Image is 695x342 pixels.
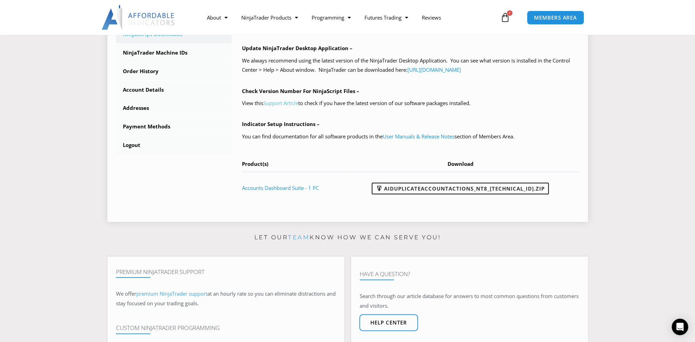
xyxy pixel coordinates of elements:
[448,160,474,167] span: Download
[234,10,304,25] a: NinjaTrader Products
[407,66,461,73] a: [URL][DOMAIN_NAME]
[116,290,336,307] span: at an hourly rate so you can eliminate distractions and stay focused on your trading goals.
[116,290,136,297] span: We offer
[527,11,584,25] a: MEMBERS AREA
[116,99,232,117] a: Addresses
[242,132,579,141] p: You can find documentation for all software products in the section of Members Area.
[242,160,268,167] span: Product(s)
[359,314,418,331] a: Help center
[242,56,579,75] p: We always recommend using the latest version of the NinjaTrader Desktop Application. You can see ...
[263,100,298,106] a: Support Article
[534,15,577,20] span: MEMBERS AREA
[242,45,352,52] b: Update NinjaTrader Desktop Application –
[672,319,688,335] div: Open Intercom Messenger
[507,10,512,16] span: 1
[360,271,579,277] h4: Have A Question?
[288,234,310,241] a: team
[383,133,454,140] a: User Manuals & Release Notes
[242,184,319,191] a: Accounts Dashboard Suite - 1 PC
[360,292,579,311] p: Search through our article database for answers to most common questions from customers and visit...
[370,320,407,325] span: Help center
[107,232,588,243] p: Let our know how we can serve you!
[116,324,336,331] h4: Custom NinjaTrader Programming
[372,183,549,194] a: AIDuplicateAccountActions_NT8_[TECHNICAL_ID].zip
[116,136,232,154] a: Logout
[116,81,232,99] a: Account Details
[304,10,357,25] a: Programming
[116,269,336,275] h4: Premium NinjaTrader Support
[102,5,175,30] img: LogoAI | Affordable Indicators – NinjaTrader
[242,121,320,127] b: Indicator Setup Instructions –
[242,99,579,108] p: View this to check if you have the latest version of our software packages installed.
[242,88,359,94] b: Check Version Number For NinjaScript Files –
[200,10,498,25] nav: Menu
[116,44,232,62] a: NinjaTrader Machine IDs
[116,62,232,80] a: Order History
[415,10,448,25] a: Reviews
[136,290,207,297] a: premium NinjaTrader support
[357,10,415,25] a: Futures Trading
[490,8,520,27] a: 1
[200,10,234,25] a: About
[116,118,232,136] a: Payment Methods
